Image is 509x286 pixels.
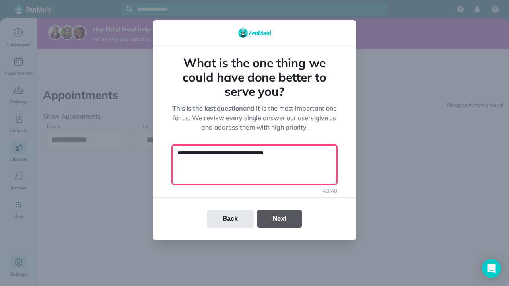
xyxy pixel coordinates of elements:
div: Open Intercom Messenger [482,259,501,278]
img: Logo [238,28,271,38]
h1: What is the one thing we could have done better to serve you? [172,56,337,99]
button: Back [207,210,254,228]
strong: This is the last question [172,104,243,112]
span: 43 [323,187,329,194]
span: 40 [331,187,337,194]
p: and it is the most important one for us. We review every single answer our users give us and addr... [172,103,337,132]
button: Next [257,210,303,228]
p: / [323,188,337,194]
